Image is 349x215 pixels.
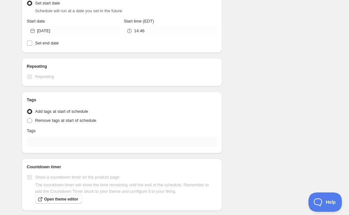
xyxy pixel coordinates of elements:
[27,63,217,70] h2: Repeating
[35,1,60,5] span: Set start date
[35,182,217,195] p: The countdown timer will show the time remaining until the end of the schedule. Remember to add t...
[35,175,119,180] span: Show a countdown timer on the product page
[35,74,54,79] span: Repeating
[308,192,343,212] iframe: Toggle Customer Support
[35,118,96,123] span: Remove tags at start of schedule
[35,195,82,204] a: Open theme editor
[27,19,45,24] span: Start date
[27,164,217,170] h2: Countdown timer
[44,197,78,202] span: Open theme editor
[27,128,35,134] p: Tags
[35,109,88,114] span: Add tags at start of schedule
[35,41,59,45] span: Set end date
[27,97,217,103] h2: Tags
[124,19,154,24] span: Start time (EDT)
[35,8,122,13] span: Schedule will run at a date you set in the future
